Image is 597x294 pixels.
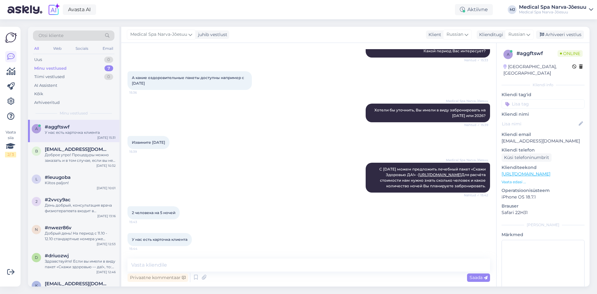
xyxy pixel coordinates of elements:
[464,123,488,127] span: Nähtud ✓ 15:39
[130,31,187,38] span: Medical Spa Narva-Jõesuu
[379,167,487,188] span: С [DATE] можем предложить лечебный пакет «Скажи Здоровью ДА!» - Для расчёта стоимости нам нужно з...
[502,179,585,185] p: Vaata edasi ...
[455,4,493,15] div: Aktiivne
[96,163,116,168] div: [DATE] 10:32
[502,194,585,200] p: iPhone OS 18.7.1
[34,100,60,106] div: Arhiveeritud
[502,99,585,109] input: Lisa tag
[446,158,488,162] span: Medical Spa Narva-Jõesuu
[45,130,116,135] div: У нас есть карточка клиента
[508,31,525,38] span: Russian
[74,44,90,53] div: Socials
[374,108,487,118] span: Хотели бы уточнить, Вы имели в виду забронировать на [DATE] или 2026?
[132,210,175,215] span: 2 человека на 5 ночей
[446,99,488,103] span: Medical Spa Narva-Jõesuu
[34,91,43,97] div: Kõik
[45,259,116,270] div: Здравствуйте! Если вы имели в виду пакет «Скажи здоровью — да!», то: 89 евро — это специальная це...
[470,275,488,280] span: Saada
[502,138,585,144] p: [EMAIL_ADDRESS][DOMAIN_NAME]
[502,153,552,162] div: Küsi telefoninumbrit
[45,180,116,186] div: Kiitos paljon!
[39,32,63,39] span: Otsi kliente
[464,58,488,63] span: Nähtud ✓ 15:33
[502,222,585,228] div: [PERSON_NAME]
[502,91,585,98] p: Kliendi tag'id
[508,5,516,14] div: MJ
[132,237,187,242] span: У нас есть карточка клиента
[502,147,585,153] p: Kliendi telefon
[45,231,116,242] div: Добрый день! На период с 11.10 - 12.10 стандартные номера уже забронированы. Можем предложить ном...
[34,82,57,89] div: AI Assistent
[35,255,38,260] span: d
[45,203,116,214] div: День добрый, консультация врача физиотерапевта входит в стоимость. [GEOGRAPHIC_DATA]
[558,50,583,57] span: Online
[35,177,38,181] span: l
[516,50,558,57] div: # aggftswf
[97,135,116,140] div: [DATE] 15:31
[127,273,188,282] div: Privaatne kommentaar
[35,199,38,204] span: 2
[96,270,116,274] div: [DATE] 12:46
[507,52,510,57] span: a
[502,120,577,127] input: Lisa nimi
[97,214,116,218] div: [DATE] 13:16
[502,231,585,238] p: Märkmed
[45,253,69,259] span: #driuozwj
[34,74,65,80] div: Tiimi vestlused
[47,3,60,16] img: explore-ai
[5,32,17,44] img: Askly Logo
[502,209,585,216] p: Safari 22H31
[129,149,153,154] span: 15:39
[519,10,586,15] div: Medical Spa Narva-Jõesuu
[418,172,461,177] a: [URL][DOMAIN_NAME]
[503,63,572,77] div: [GEOGRAPHIC_DATA], [GEOGRAPHIC_DATA]
[35,283,38,288] span: k
[5,129,16,157] div: Vaata siia
[101,44,114,53] div: Email
[45,175,71,180] span: #leuugoba
[129,90,153,95] span: 15:36
[502,131,585,138] p: Kliendi email
[502,171,550,177] a: [URL][DOMAIN_NAME]
[464,193,488,198] span: Nähtud ✓ 15:42
[33,44,40,53] div: All
[196,31,227,38] div: juhib vestlust
[97,186,116,190] div: [DATE] 10:01
[5,152,16,157] div: 2 / 3
[519,5,593,15] a: Medical Spa Narva-JõesuuMedical Spa Narva-Jõesuu
[502,82,585,88] div: Kliendi info
[426,31,441,38] div: Klient
[35,126,38,131] span: a
[477,31,503,38] div: Klienditugi
[34,57,42,63] div: Uus
[104,74,113,80] div: 0
[447,31,463,38] span: Russian
[502,203,585,209] p: Brauser
[502,111,585,118] p: Kliendi nimi
[35,149,38,153] span: b
[502,187,585,194] p: Operatsioonisüsteem
[60,110,88,116] span: Minu vestlused
[45,124,70,130] span: #aggftswf
[45,197,71,203] span: #2vvcy9ac
[129,246,153,251] span: 15:44
[35,227,38,232] span: n
[45,147,109,152] span: brigitta5@list.ru
[502,164,585,171] p: Klienditeekond
[52,44,63,53] div: Web
[536,30,584,39] div: Arhiveeri vestlus
[132,75,245,86] span: А какие оздоровительные пакеты доступны например с [DATE]
[63,4,96,15] a: Avasta AI
[45,225,72,231] span: #nwezr86v
[104,57,113,63] div: 0
[97,242,116,246] div: [DATE] 12:53
[129,220,153,224] span: 15:43
[45,281,109,287] span: kolk71@mail.ru
[34,65,67,72] div: Minu vestlused
[519,5,586,10] div: Medical Spa Narva-Jõesuu
[45,152,116,163] div: Доброе утро! Процедуры можно заказать и в том случае, если вы не проживаете в нашем медицинском с...
[104,65,113,72] div: 7
[132,140,165,145] span: Извините [DATE]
